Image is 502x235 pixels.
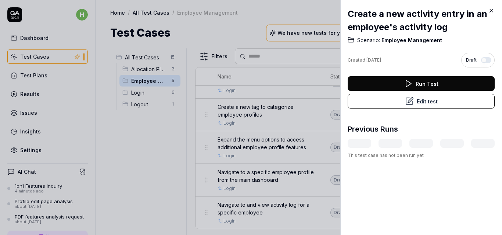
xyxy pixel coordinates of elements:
span: Employee Management [380,37,442,44]
h3: Previous Runs [348,124,398,135]
div: This test case has not been run yet [348,152,495,159]
h2: Create a new activity entry in an employee's activity log [348,7,495,34]
span: Scenario: [357,37,380,44]
div: Created [348,57,381,63]
button: Run Test [348,76,495,91]
time: [DATE] [366,57,381,63]
span: Draft [466,57,477,63]
button: Edit test [348,94,495,109]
